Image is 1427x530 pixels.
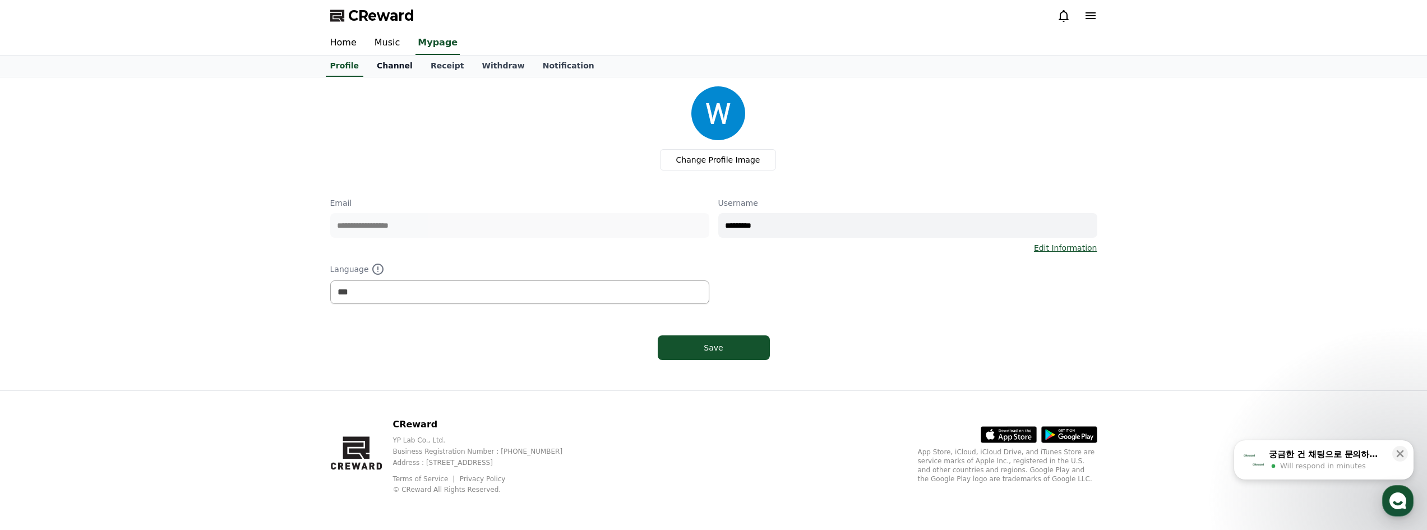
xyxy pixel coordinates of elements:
a: Terms of Service [392,475,456,483]
a: Notification [534,56,603,77]
a: Privacy Policy [460,475,506,483]
a: Edit Information [1034,242,1097,254]
img: profile_image [691,86,745,140]
a: Settings [145,356,215,384]
a: Mypage [415,31,460,55]
span: CReward [348,7,414,25]
p: Username [718,197,1097,209]
p: App Store, iCloud, iCloud Drive, and iTunes Store are service marks of Apple Inc., registered in ... [918,448,1097,483]
label: Change Profile Image [660,149,777,170]
a: Channel [368,56,422,77]
a: Home [3,356,74,384]
p: YP Lab Co., Ltd. [392,436,580,445]
p: CReward [392,418,580,431]
p: Language [330,262,709,276]
a: Music [366,31,409,55]
a: Profile [326,56,363,77]
p: Address : [STREET_ADDRESS] [392,458,580,467]
a: Home [321,31,366,55]
span: Messages [93,373,126,382]
a: CReward [330,7,414,25]
a: Withdraw [473,56,533,77]
p: © CReward All Rights Reserved. [392,485,580,494]
a: Messages [74,356,145,384]
p: Business Registration Number : [PHONE_NUMBER] [392,447,580,456]
p: Email [330,197,709,209]
button: Save [658,335,770,360]
span: Settings [166,372,193,381]
span: Home [29,372,48,381]
a: Receipt [422,56,473,77]
div: Save [680,342,747,353]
